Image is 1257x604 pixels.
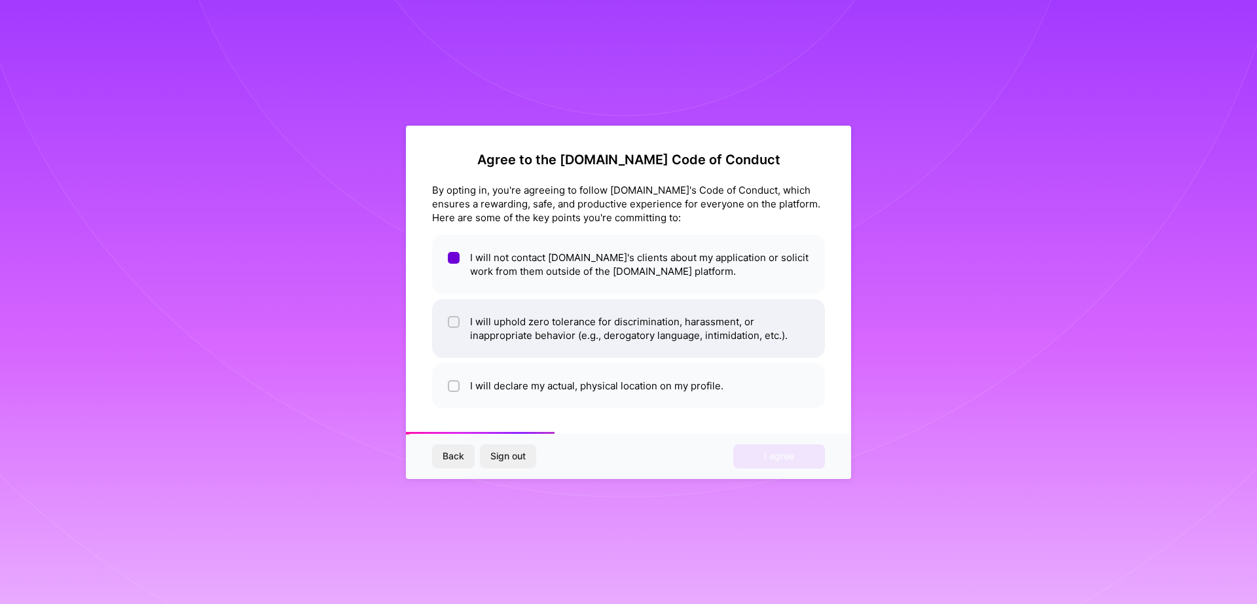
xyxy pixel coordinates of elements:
[432,235,825,294] li: I will not contact [DOMAIN_NAME]'s clients about my application or solicit work from them outside...
[490,450,526,463] span: Sign out
[432,444,475,468] button: Back
[443,450,464,463] span: Back
[432,152,825,168] h2: Agree to the [DOMAIN_NAME] Code of Conduct
[432,183,825,224] div: By opting in, you're agreeing to follow [DOMAIN_NAME]'s Code of Conduct, which ensures a rewardin...
[480,444,536,468] button: Sign out
[432,299,825,358] li: I will uphold zero tolerance for discrimination, harassment, or inappropriate behavior (e.g., der...
[432,363,825,408] li: I will declare my actual, physical location on my profile.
